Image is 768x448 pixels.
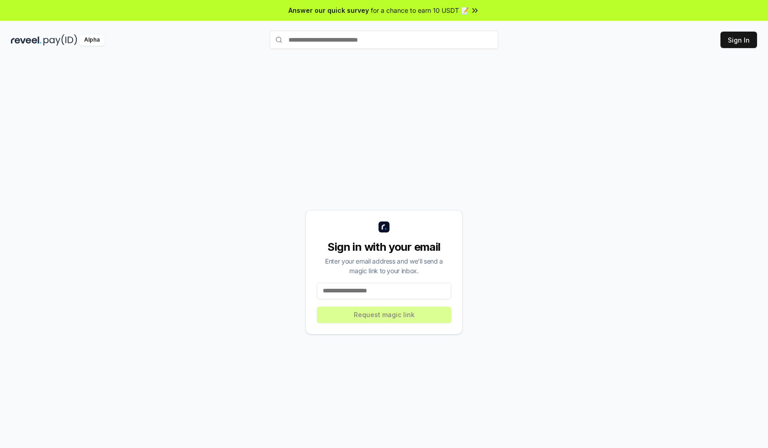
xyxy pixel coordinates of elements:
[43,34,77,46] img: pay_id
[371,5,469,15] span: for a chance to earn 10 USDT 📝
[11,34,42,46] img: reveel_dark
[720,32,757,48] button: Sign In
[317,256,451,275] div: Enter your email address and we’ll send a magic link to your inbox.
[379,221,389,232] img: logo_small
[317,240,451,254] div: Sign in with your email
[79,34,105,46] div: Alpha
[288,5,369,15] span: Answer our quick survey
